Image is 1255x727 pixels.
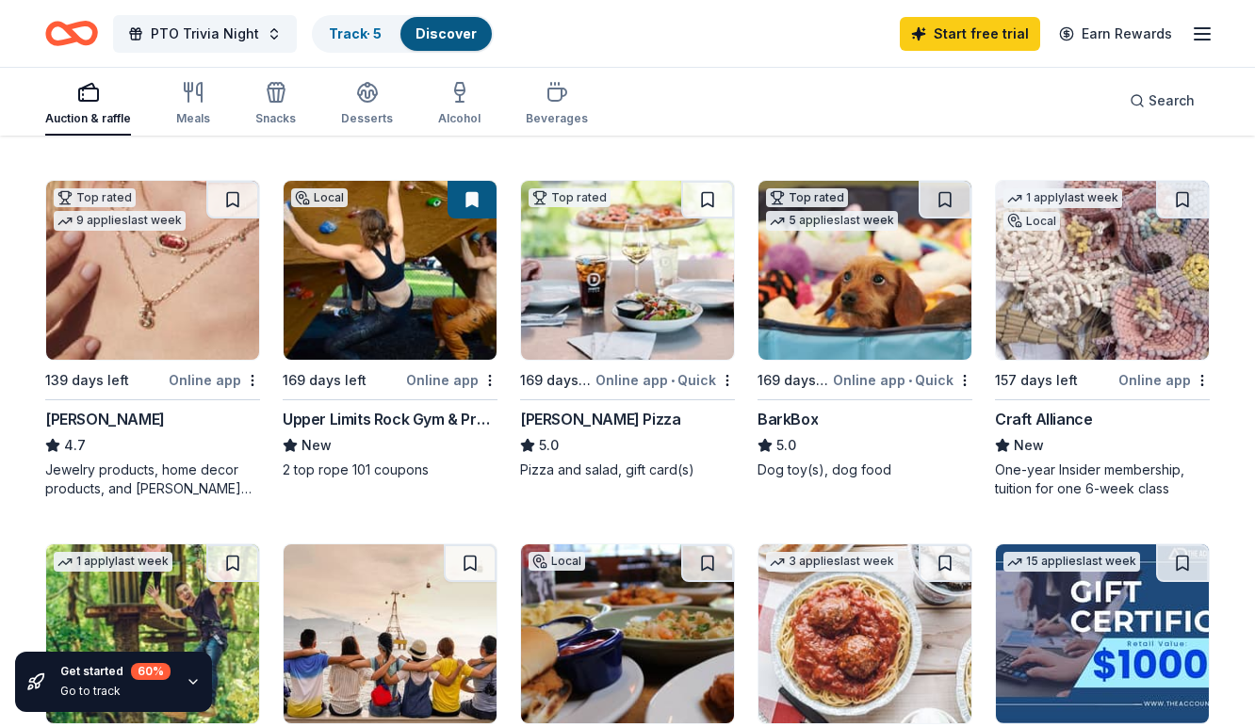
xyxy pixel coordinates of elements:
[176,111,210,126] div: Meals
[291,188,348,207] div: Local
[529,552,585,571] div: Local
[176,73,210,136] button: Meals
[995,180,1210,498] a: Image for Craft Alliance1 applylast weekLocal157 days leftOnline appCraft AllianceNewOne-year Ins...
[46,544,259,723] img: Image for Go Ape
[113,15,297,53] button: PTO Trivia Night
[284,544,497,723] img: Image for Let's Roam
[766,211,898,231] div: 5 applies last week
[521,181,734,360] img: Image for Dewey's Pizza
[54,188,136,207] div: Top rated
[255,111,296,126] div: Snacks
[526,73,588,136] button: Beverages
[595,368,735,392] div: Online app Quick
[416,25,477,41] a: Discover
[302,434,332,457] span: New
[758,181,971,360] img: Image for BarkBox
[671,373,675,388] span: •
[283,369,367,392] div: 169 days left
[312,15,494,53] button: Track· 5Discover
[45,369,129,392] div: 139 days left
[758,544,971,723] img: Image for The Old Spaghetti Factory
[1048,17,1183,51] a: Earn Rewards
[60,663,171,680] div: Get started
[520,460,735,479] div: Pizza and salad, gift card(s)
[283,180,497,479] a: Image for Upper Limits Rock Gym & Pro ShopLocal169 days leftOnline appUpper Limits Rock Gym & Pro...
[45,11,98,56] a: Home
[520,408,680,430] div: [PERSON_NAME] Pizza
[131,663,171,680] div: 60 %
[329,25,382,41] a: Track· 5
[45,73,131,136] button: Auction & raffle
[45,408,165,430] div: [PERSON_NAME]
[151,23,259,45] span: PTO Trivia Night
[776,434,796,457] span: 5.0
[908,373,912,388] span: •
[341,111,393,126] div: Desserts
[60,684,171,699] div: Go to track
[1118,368,1210,392] div: Online app
[341,73,393,136] button: Desserts
[995,408,1092,430] div: Craft Alliance
[900,17,1040,51] a: Start free trial
[45,460,260,498] div: Jewelry products, home decor products, and [PERSON_NAME] Gives Back event in-store or online (or ...
[54,552,172,572] div: 1 apply last week
[833,368,972,392] div: Online app Quick
[520,180,735,479] a: Image for Dewey's PizzaTop rated169 days leftOnline app•Quick[PERSON_NAME] Pizza5.0Pizza and sala...
[521,544,734,723] img: Image for The Pasta House Co.
[1003,552,1140,572] div: 15 applies last week
[283,460,497,479] div: 2 top rope 101 coupons
[255,73,296,136] button: Snacks
[45,111,131,126] div: Auction & raffle
[1003,188,1122,208] div: 1 apply last week
[526,111,588,126] div: Beverages
[46,181,259,360] img: Image for Kendra Scott
[996,181,1209,360] img: Image for Craft Alliance
[520,369,592,392] div: 169 days left
[169,368,260,392] div: Online app
[995,369,1078,392] div: 157 days left
[64,434,86,457] span: 4.7
[766,552,898,572] div: 3 applies last week
[758,180,972,479] a: Image for BarkBoxTop rated5 applieslast week169 days leftOnline app•QuickBarkBox5.0Dog toy(s), do...
[529,188,611,207] div: Top rated
[283,408,497,430] div: Upper Limits Rock Gym & Pro Shop
[1014,434,1044,457] span: New
[996,544,1209,723] img: Image for The Accounting Doctor
[1115,82,1210,120] button: Search
[45,180,260,498] a: Image for Kendra ScottTop rated9 applieslast week139 days leftOnline app[PERSON_NAME]4.7Jewelry p...
[1149,89,1195,112] span: Search
[995,460,1210,498] div: One-year Insider membership, tuition for one 6-week class
[766,188,848,207] div: Top rated
[758,460,972,479] div: Dog toy(s), dog food
[438,73,481,136] button: Alcohol
[539,434,559,457] span: 5.0
[406,368,497,392] div: Online app
[758,369,829,392] div: 169 days left
[438,111,481,126] div: Alcohol
[54,211,186,231] div: 9 applies last week
[758,408,818,430] div: BarkBox
[284,181,497,360] img: Image for Upper Limits Rock Gym & Pro Shop
[1003,212,1060,231] div: Local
